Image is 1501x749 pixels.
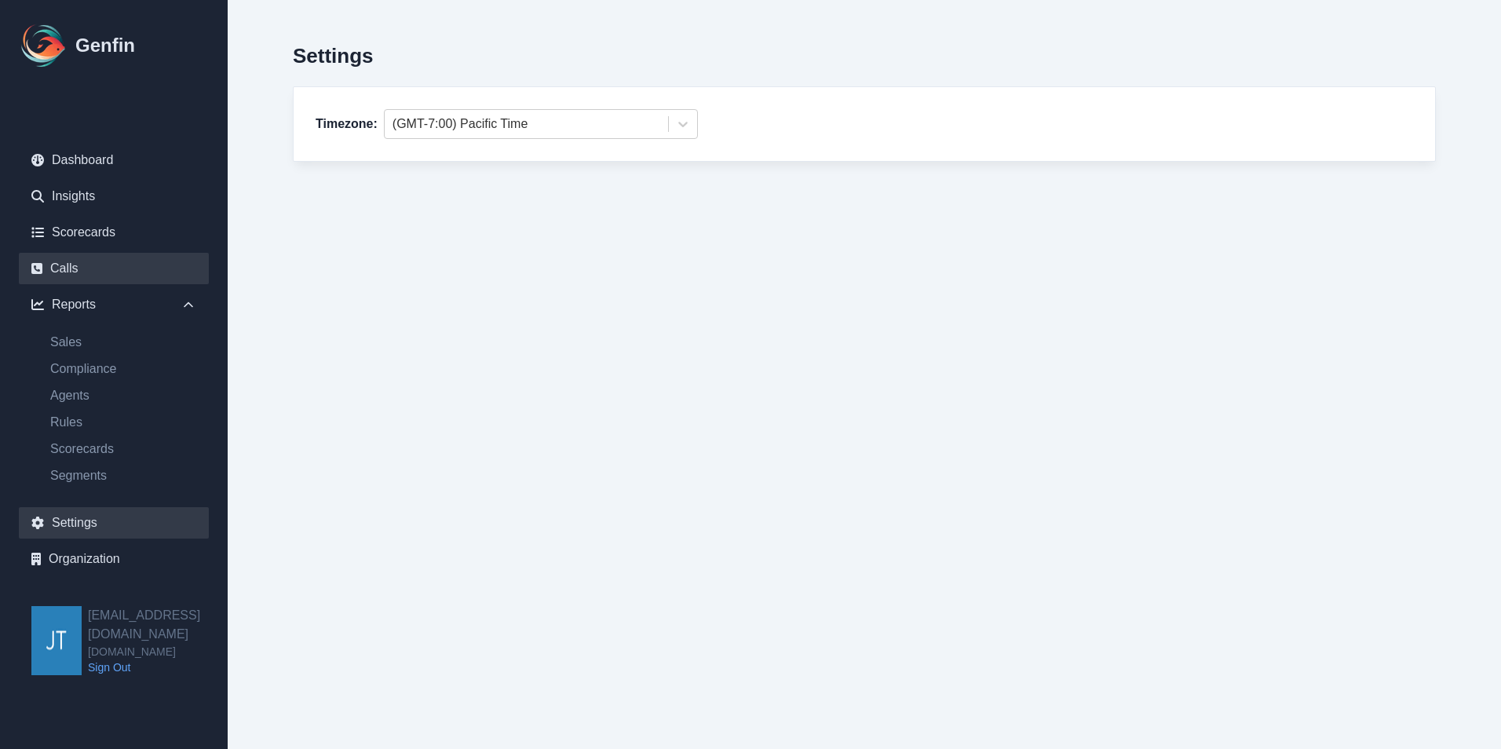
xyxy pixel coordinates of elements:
[19,217,209,248] a: Scorecards
[75,33,135,58] h1: Genfin
[38,440,209,459] a: Scorecards
[88,659,228,675] a: Sign Out
[19,543,209,575] a: Organization
[19,20,69,71] img: Logo
[19,181,209,212] a: Insights
[38,333,209,352] a: Sales
[293,44,374,68] h2: Settings
[19,507,209,539] a: Settings
[31,606,82,675] img: jtrevino@aainsco.com
[19,289,209,320] div: Reports
[19,144,209,176] a: Dashboard
[38,466,209,485] a: Segments
[38,386,209,405] a: Agents
[316,115,378,133] strong: Timezone:
[88,606,228,644] h2: [EMAIL_ADDRESS][DOMAIN_NAME]
[19,253,209,284] a: Calls
[38,413,209,432] a: Rules
[38,360,209,378] a: Compliance
[88,644,228,659] span: [DOMAIN_NAME]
